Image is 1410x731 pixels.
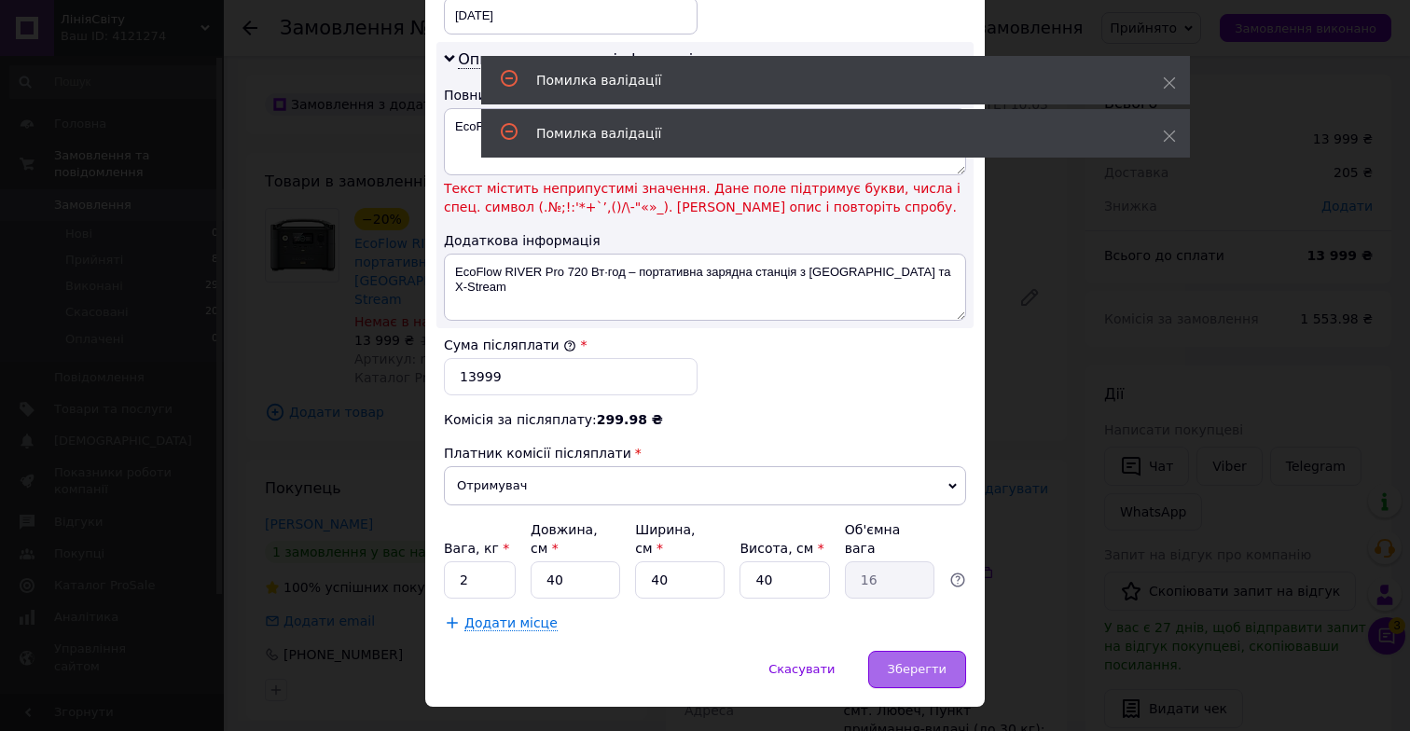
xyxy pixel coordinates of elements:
[458,50,702,69] span: Опис та додаткова інформація
[444,86,966,104] div: Повний опис
[444,410,966,429] div: Комісія за післяплату:
[444,466,966,505] span: Отримувач
[845,520,934,558] div: Об'ємна вага
[536,124,1116,143] div: Помилка валідації
[444,231,966,250] div: Додаткова інформація
[740,541,823,556] label: Висота, см
[531,522,598,556] label: Довжина, см
[888,662,947,676] span: Зберегти
[444,541,509,556] label: Вага, кг
[444,108,966,175] textarea: EcoFlow RIVER Pro 720 Вт·год – портативна зар
[536,71,1116,90] div: Помилка валідації
[444,446,631,461] span: Платник комісії післяплати
[768,662,835,676] span: Скасувати
[444,338,576,352] label: Сума післяплати
[635,522,695,556] label: Ширина, см
[444,179,966,216] span: Текст містить неприпустимі значення. Дане поле підтримує букви, числа і спец. символ (.№;!:'*+`’,...
[444,254,966,321] textarea: EcoFlow RIVER Pro 720 Вт·год – портативна зарядна станція з [GEOGRAPHIC_DATA] та X-Stream
[597,412,663,427] span: 299.98 ₴
[464,615,558,631] span: Додати місце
